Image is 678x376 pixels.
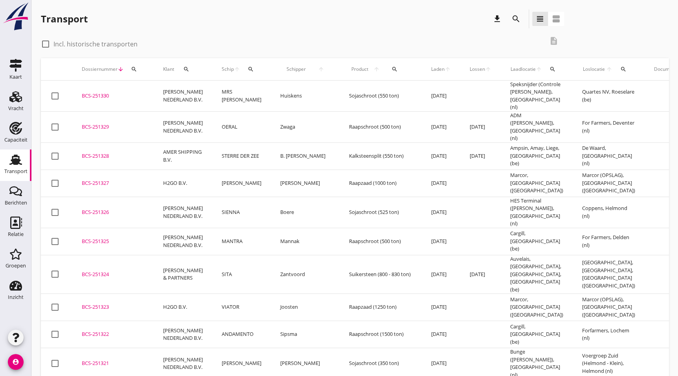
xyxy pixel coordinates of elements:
[573,255,645,294] td: [GEOGRAPHIC_DATA], [GEOGRAPHIC_DATA], [GEOGRAPHIC_DATA] ([GEOGRAPHIC_DATA])
[422,111,460,142] td: [DATE]
[501,255,573,294] td: Auvelais, [GEOGRAPHIC_DATA], [GEOGRAPHIC_DATA], [GEOGRAPHIC_DATA] (be)
[82,66,118,73] span: Dossiernummer
[573,294,645,321] td: Marcor (OPSLAG), [GEOGRAPHIC_DATA] ([GEOGRAPHIC_DATA])
[492,14,502,24] i: download
[422,197,460,228] td: [DATE]
[620,66,627,72] i: search
[340,81,422,112] td: Sojaschroot (550 ton)
[573,142,645,170] td: De Waard, [GEOGRAPHIC_DATA] (nl)
[445,66,451,72] i: arrow_upward
[212,228,271,255] td: MANTRA
[536,66,542,72] i: arrow_upward
[573,170,645,197] td: Marcor (OPSLAG), [GEOGRAPHIC_DATA] ([GEOGRAPHIC_DATA])
[82,152,144,160] div: BCS-251328
[485,66,491,72] i: arrow_upward
[82,303,144,311] div: BCS-251323
[501,321,573,348] td: Cargill, [GEOGRAPHIC_DATA] (be)
[340,228,422,255] td: Raapschroot (500 ton)
[118,66,124,72] i: arrow_downward
[8,106,24,111] div: Vracht
[154,81,212,112] td: [PERSON_NAME] NEDERLAND B.V.
[391,66,398,72] i: search
[234,66,241,72] i: arrow_upward
[371,66,382,72] i: arrow_upward
[82,179,144,187] div: BCS-251327
[501,170,573,197] td: Marcor, [GEOGRAPHIC_DATA] ([GEOGRAPHIC_DATA])
[82,208,144,216] div: BCS-251326
[340,321,422,348] td: Raapschroot (1500 ton)
[271,197,340,228] td: Boere
[41,13,88,25] div: Transport
[8,232,24,237] div: Relatie
[212,321,271,348] td: ANDAMENTO
[535,14,545,24] i: view_headline
[222,66,234,73] span: Schip
[340,170,422,197] td: Raapzaad (1000 ton)
[340,255,422,294] td: Suikersteen (800 - 830 ton)
[422,142,460,170] td: [DATE]
[573,111,645,142] td: For Farmers, Deventer (nl)
[271,170,340,197] td: [PERSON_NAME]
[340,111,422,142] td: Raapschroot (500 ton)
[460,142,501,170] td: [DATE]
[271,142,340,170] td: B. [PERSON_NAME]
[573,321,645,348] td: Forfarmers, Lochem (nl)
[131,66,137,72] i: search
[460,255,501,294] td: [DATE]
[340,197,422,228] td: Sojaschroot (525 ton)
[340,142,422,170] td: Kalksteensplit (550 ton)
[422,170,460,197] td: [DATE]
[2,2,30,31] img: logo-small.a267ee39.svg
[82,238,144,245] div: BCS-251325
[5,200,27,205] div: Berichten
[573,81,645,112] td: Quartes NV, Roeselare (be)
[605,66,613,72] i: arrow_upward
[422,294,460,321] td: [DATE]
[212,197,271,228] td: SIENNA
[154,170,212,197] td: H2GO B.V.
[8,354,24,370] i: account_circle
[6,263,26,268] div: Groepen
[582,66,605,73] span: Loslocatie
[82,271,144,278] div: BCS-251324
[573,228,645,255] td: For Farmers, Delden (nl)
[501,81,573,112] td: Speksnijder (Controle [PERSON_NAME]), [GEOGRAPHIC_DATA] (nl)
[212,81,271,112] td: MRS [PERSON_NAME]
[422,321,460,348] td: [DATE]
[431,66,445,73] span: Laden
[460,111,501,142] td: [DATE]
[212,111,271,142] td: OERAL
[183,66,189,72] i: search
[212,255,271,294] td: SITA
[154,321,212,348] td: [PERSON_NAME] NEDERLAND B.V.
[422,255,460,294] td: [DATE]
[271,255,340,294] td: Zantvoord
[349,66,371,73] span: Product
[82,92,144,100] div: BCS-251330
[154,228,212,255] td: [PERSON_NAME] NEDERLAND B.V.
[82,330,144,338] div: BCS-251322
[4,137,28,142] div: Capaciteit
[312,66,330,72] i: arrow_upward
[271,228,340,255] td: Mannak
[154,294,212,321] td: H2GO B.V.
[501,197,573,228] td: HES Terminal ([PERSON_NAME]), [GEOGRAPHIC_DATA] (nl)
[271,81,340,112] td: Huiskens
[501,111,573,142] td: ADM ([PERSON_NAME]), [GEOGRAPHIC_DATA] (nl)
[82,123,144,131] div: BCS-251329
[212,294,271,321] td: VIATOR
[271,111,340,142] td: Zwaga
[248,66,254,72] i: search
[422,228,460,255] td: [DATE]
[271,321,340,348] td: Sipsma
[9,74,22,79] div: Kaart
[212,170,271,197] td: [PERSON_NAME]
[501,294,573,321] td: Marcor, [GEOGRAPHIC_DATA] ([GEOGRAPHIC_DATA])
[8,295,24,300] div: Inzicht
[501,142,573,170] td: Ampsin, Amay, Liege, [GEOGRAPHIC_DATA] (be)
[154,197,212,228] td: [PERSON_NAME] NEDERLAND B.V.
[154,255,212,294] td: [PERSON_NAME] & PARTNERS
[511,14,521,24] i: search
[280,66,312,73] span: Schipper
[510,66,536,73] span: Laadlocatie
